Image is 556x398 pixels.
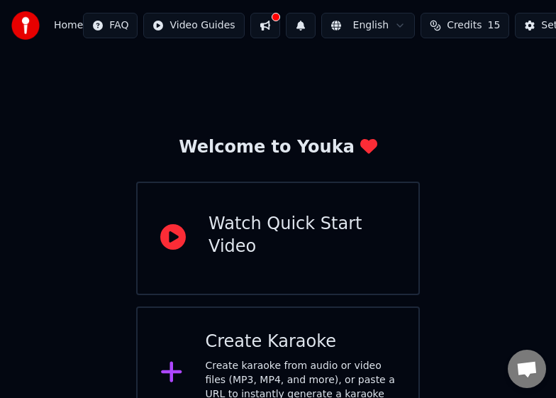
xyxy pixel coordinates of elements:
button: Credits15 [421,13,509,38]
div: Watch Quick Start Video [208,213,396,258]
nav: breadcrumb [54,18,83,33]
div: Welcome to Youka [179,136,377,159]
button: Video Guides [143,13,244,38]
div: Create Karaoke [206,331,396,353]
button: FAQ [83,13,138,38]
span: 15 [488,18,501,33]
span: Credits [447,18,482,33]
img: youka [11,11,40,40]
span: Home [54,18,83,33]
div: Open chat [508,350,546,388]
